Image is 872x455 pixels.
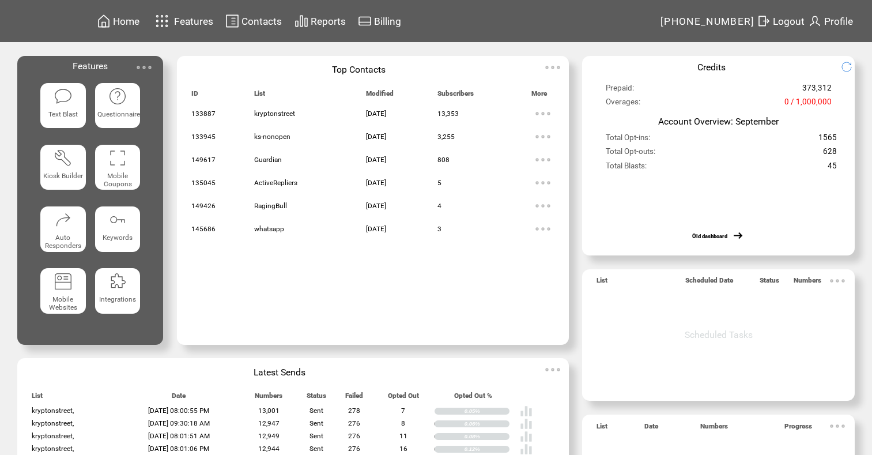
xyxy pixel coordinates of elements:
[108,210,127,229] img: keywords.svg
[254,156,282,164] span: Guardian
[808,14,822,28] img: profile.svg
[685,276,733,289] span: Scheduled Date
[773,16,805,27] span: Logout
[757,14,771,28] img: exit.svg
[48,110,78,118] span: Text Blast
[348,445,360,453] span: 276
[95,83,141,136] a: Questionnaire
[826,269,849,292] img: ellypsis.svg
[520,418,533,430] img: poll%20-%20white.svg
[191,133,216,141] span: 133945
[148,419,210,427] span: [DATE] 09:30:18 AM
[399,432,407,440] span: 11
[108,87,127,106] img: questionnaire.svg
[401,407,405,415] span: 7
[40,268,86,321] a: Mobile Websites
[54,87,72,106] img: text-blast.svg
[133,56,156,79] img: ellypsis.svg
[399,445,407,453] span: 16
[531,89,547,103] span: More
[465,446,510,453] div: 0.12%
[465,420,510,427] div: 0.06%
[95,145,141,197] a: Mobile Coupons
[366,225,386,233] span: [DATE]
[437,89,474,103] span: Subscribers
[191,225,216,233] span: 145686
[295,14,308,28] img: chart.svg
[437,110,459,118] span: 13,353
[437,202,441,210] span: 4
[254,202,287,210] span: RagingBull
[401,419,405,427] span: 8
[241,16,282,27] span: Contacts
[293,12,348,30] a: Reports
[99,295,136,303] span: Integrations
[541,56,564,79] img: ellypsis.svg
[348,419,360,427] span: 276
[103,234,133,242] span: Keywords
[104,172,132,188] span: Mobile Coupons
[40,145,86,197] a: Kiosk Builder
[95,12,141,30] a: Home
[254,367,305,378] span: Latest Sends
[32,432,74,440] span: kryptonstreet,
[366,133,386,141] span: [DATE]
[49,295,77,311] span: Mobile Websites
[520,430,533,443] img: poll%20-%20white.svg
[606,161,647,175] span: Total Blasts:
[658,116,779,127] span: Account Overview: September
[784,97,832,111] span: 0 / 1,000,000
[454,392,492,405] span: Opted Out %
[531,194,554,217] img: ellypsis.svg
[366,156,386,164] span: [DATE]
[606,147,655,161] span: Total Opt-outs:
[597,276,607,289] span: List
[258,407,280,415] span: 13,001
[366,179,386,187] span: [DATE]
[597,422,607,435] span: List
[97,14,111,28] img: home.svg
[806,12,855,30] a: Profile
[254,110,295,118] span: kryptonstreet
[348,432,360,440] span: 276
[531,125,554,148] img: ellypsis.svg
[43,172,83,180] span: Kiosk Builder
[784,422,812,435] span: Progress
[40,206,86,259] a: Auto Responders
[692,233,727,239] a: Old dashboard
[366,89,394,103] span: Modified
[356,12,403,30] a: Billing
[97,110,140,118] span: Questionnaire
[54,210,72,229] img: auto-responders.svg
[95,268,141,321] a: Integrations
[760,276,779,289] span: Status
[254,89,265,103] span: List
[32,419,74,427] span: kryptonstreet,
[148,432,210,440] span: [DATE] 08:01:51 AM
[345,392,363,405] span: Failed
[606,133,650,147] span: Total Opt-ins:
[465,408,510,415] div: 0.05%
[174,16,213,27] span: Features
[309,419,323,427] span: Sent
[32,407,74,415] span: kryptonstreet,
[258,419,280,427] span: 12,947
[644,422,658,435] span: Date
[531,171,554,194] img: ellypsis.svg
[358,14,372,28] img: creidtcard.svg
[828,161,837,175] span: 45
[465,433,510,440] div: 0.08%
[191,110,216,118] span: 133887
[191,89,198,103] span: ID
[108,149,127,167] img: coupons.svg
[685,329,753,340] span: Scheduled Tasks
[309,445,323,453] span: Sent
[254,133,290,141] span: ks-nonopen
[255,392,282,405] span: Numbers
[697,62,726,73] span: Credits
[531,148,554,171] img: ellypsis.svg
[45,234,81,250] span: Auto Responders
[54,272,72,291] img: mobile-websites.svg
[794,276,821,289] span: Numbers
[332,64,386,75] span: Top Contacts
